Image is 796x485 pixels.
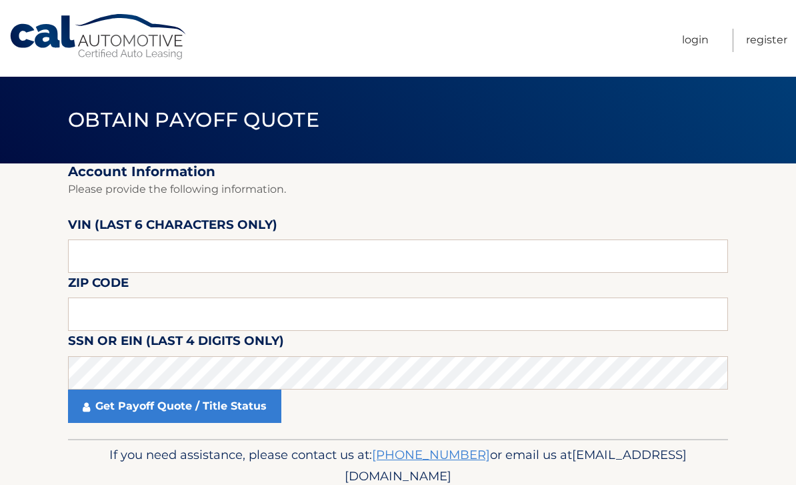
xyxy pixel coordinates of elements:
a: Cal Automotive [9,13,189,61]
a: Register [746,29,787,52]
a: Get Payoff Quote / Title Status [68,390,281,423]
label: VIN (last 6 characters only) [68,215,277,239]
label: Zip Code [68,273,129,298]
span: Obtain Payoff Quote [68,107,319,132]
p: Please provide the following information. [68,180,728,199]
a: [PHONE_NUMBER] [372,447,490,462]
a: Login [682,29,709,52]
label: SSN or EIN (last 4 digits only) [68,331,284,356]
h2: Account Information [68,163,728,180]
